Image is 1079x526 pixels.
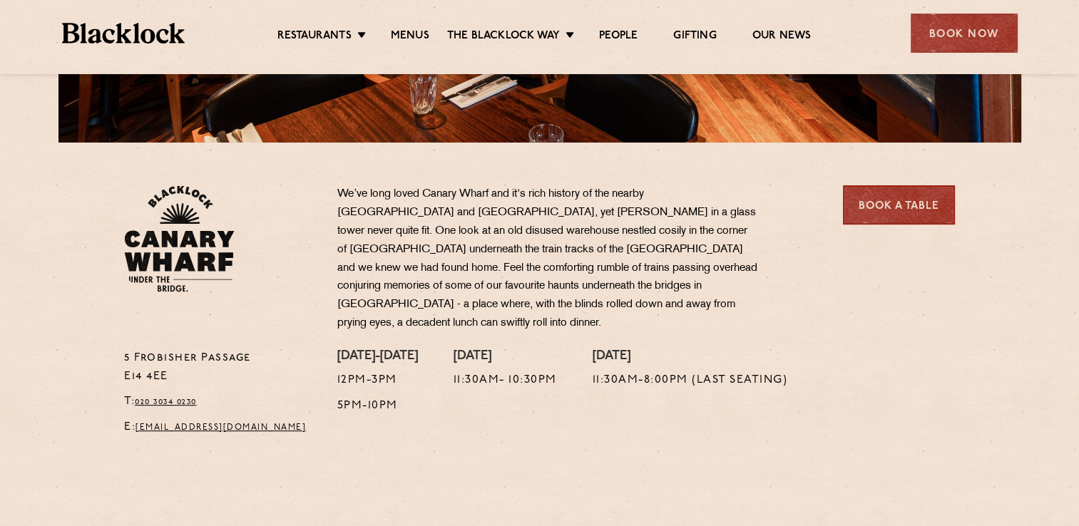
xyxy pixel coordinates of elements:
h4: [DATE] [454,349,557,365]
p: 5pm-10pm [337,397,418,416]
a: Gifting [673,29,716,45]
a: [EMAIL_ADDRESS][DOMAIN_NAME] [135,423,306,432]
p: 12pm-3pm [337,371,418,390]
a: Book a Table [843,185,955,225]
a: Menus [391,29,429,45]
h4: [DATE] [593,349,788,365]
a: People [599,29,638,45]
p: We’ve long loved Canary Wharf and it's rich history of the nearby [GEOGRAPHIC_DATA] and [GEOGRAPH... [337,185,758,333]
a: Restaurants [277,29,352,45]
a: Our News [752,29,812,45]
img: BL_CW_Logo_Website.svg [124,185,235,292]
p: 11:30am-8:00pm (Last Seating) [593,371,788,390]
p: 11:30am- 10:30pm [454,371,557,390]
p: E: [124,418,316,437]
div: Book Now [911,14,1018,53]
img: BL_Textured_Logo-footer-cropped.svg [62,23,185,43]
a: 020 3034 0230 [135,398,197,406]
a: The Blacklock Way [447,29,560,45]
h4: [DATE]-[DATE] [337,349,418,365]
p: 5 Frobisher Passage E14 4EE [124,349,316,386]
p: T: [124,393,316,411]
